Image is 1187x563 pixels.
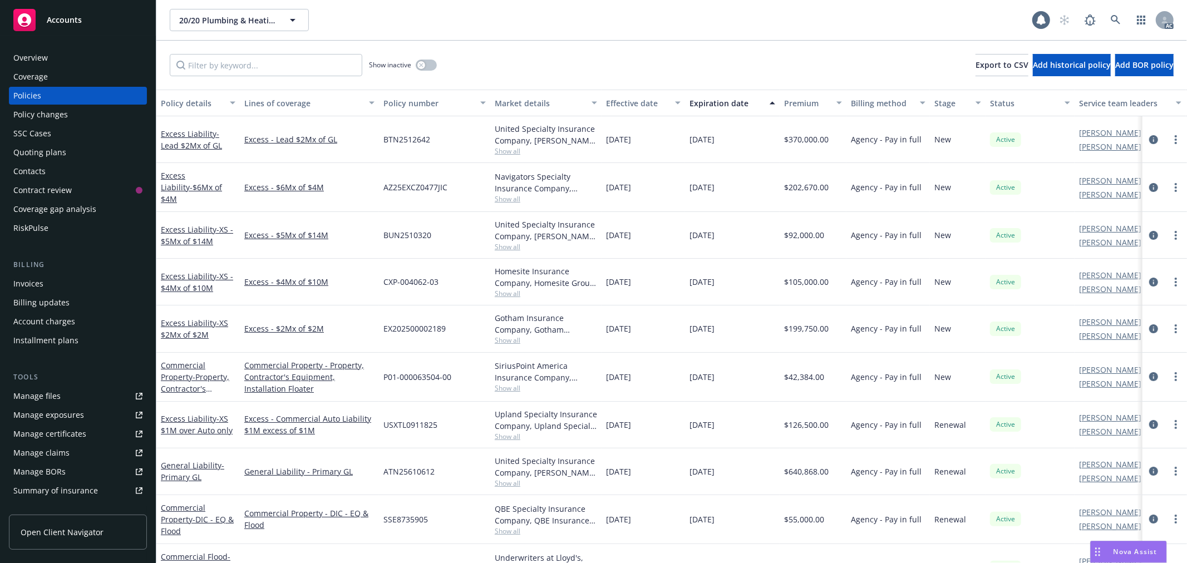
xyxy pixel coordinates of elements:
a: Excess Liability [161,170,222,204]
button: Status [986,90,1075,116]
span: - XS - $5Mx of $14M [161,224,233,246]
span: Renewal [934,419,966,431]
div: Manage exposures [13,406,84,424]
div: Gotham Insurance Company, Gotham Insurance Company, Brown & Riding Insurance Services, Inc. [495,312,597,335]
span: BUN2510320 [383,229,431,241]
a: Commercial Property [161,360,230,417]
a: Excess Liability [161,413,233,436]
span: EX202500002189 [383,323,446,334]
span: Show all [495,242,597,251]
div: QBE Specialty Insurance Company, QBE Insurance Group, CRC Group [495,503,597,526]
button: Service team leaders [1075,90,1186,116]
button: 20/20 Plumbing & Heating, Inc. [170,9,309,31]
span: [DATE] [689,181,715,193]
a: circleInformation [1147,133,1160,146]
a: Switch app [1130,9,1152,31]
span: Show all [495,526,597,536]
span: $42,384.00 [784,371,824,383]
div: Manage BORs [13,463,66,481]
div: United Specialty Insurance Company, [PERSON_NAME] Insurance, Brown & Riding Insurance Services, Inc. [495,455,597,478]
span: [DATE] [689,513,715,525]
div: Policy changes [13,106,68,124]
span: [DATE] [606,134,631,145]
a: more [1169,229,1183,242]
span: Agency - Pay in full [851,323,922,334]
span: Active [994,466,1017,476]
span: Manage exposures [9,406,147,424]
div: Premium [784,97,830,109]
span: Add BOR policy [1115,60,1174,70]
a: [PERSON_NAME] [1079,269,1141,281]
a: circleInformation [1147,229,1160,242]
span: - Primary GL [161,460,224,482]
a: [PERSON_NAME] [1079,412,1141,423]
a: more [1169,418,1183,431]
a: more [1169,512,1183,526]
a: circleInformation [1147,322,1160,335]
a: Billing updates [9,294,147,312]
a: Start snowing [1053,9,1076,31]
a: Excess - $4Mx of $10M [244,276,375,288]
span: [DATE] [689,276,715,288]
a: [PERSON_NAME] [1079,189,1141,200]
a: [PERSON_NAME] [1079,330,1141,342]
div: Policy number [383,97,474,109]
div: United Specialty Insurance Company, [PERSON_NAME] Insurance, Brown & Riding Insurance Services, Inc. [495,123,597,146]
a: Commercial Property - Property, Contractor's Equipment, Installation Floater [244,359,375,394]
a: [PERSON_NAME] [1079,236,1141,248]
a: Manage claims [9,444,147,462]
div: Stage [934,97,969,109]
span: Show all [495,146,597,156]
a: Overview [9,49,147,67]
a: RiskPulse [9,219,147,237]
span: $199,750.00 [784,323,829,334]
span: Agency - Pay in full [851,276,922,288]
div: Billing updates [13,294,70,312]
span: ATN25610612 [383,466,435,477]
a: Summary of insurance [9,482,147,500]
span: Active [994,419,1017,429]
a: Manage files [9,387,147,405]
a: Commercial Property - DIC - EQ & Flood [244,507,375,531]
div: Invoices [13,275,43,293]
span: [DATE] [689,371,715,383]
span: Renewal [934,513,966,525]
div: Market details [495,97,585,109]
div: Service team leaders [1079,97,1169,109]
div: Tools [9,372,147,383]
a: Contacts [9,162,147,180]
span: Agency - Pay in full [851,229,922,241]
span: Show inactive [369,60,411,70]
div: Manage claims [13,444,70,462]
span: Export to CSV [976,60,1028,70]
a: Manage certificates [9,425,147,443]
a: more [1169,133,1183,146]
input: Filter by keyword... [170,54,362,76]
a: [PERSON_NAME] [1079,127,1141,139]
a: Report a Bug [1079,9,1101,31]
button: Market details [490,90,602,116]
button: Premium [780,90,846,116]
a: Excess - Commercial Auto Liability $1M excess of $1M [244,413,375,436]
a: [PERSON_NAME] [1079,506,1141,518]
a: [PERSON_NAME] [1079,426,1141,437]
a: more [1169,275,1183,289]
span: SSE8735905 [383,513,428,525]
span: Active [994,135,1017,145]
div: Effective date [606,97,668,109]
div: Contract review [13,181,72,199]
a: Search [1105,9,1127,31]
span: $92,000.00 [784,229,824,241]
a: Coverage [9,68,147,86]
div: Homesite Insurance Company, Homesite Group Incorporated, Brown & Riding Insurance Services, Inc. [495,265,597,289]
a: Installment plans [9,332,147,349]
a: [PERSON_NAME] [1079,141,1141,152]
span: [DATE] [606,323,631,334]
div: United Specialty Insurance Company, [PERSON_NAME] Insurance, Brown & Riding Insurance Services, Inc. [495,219,597,242]
a: Excess Liability [161,129,222,151]
span: Active [994,230,1017,240]
a: Excess Liability [161,271,233,293]
a: Excess - Lead $2Mx of GL [244,134,375,145]
a: [PERSON_NAME] [1079,283,1141,295]
span: Active [994,277,1017,287]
